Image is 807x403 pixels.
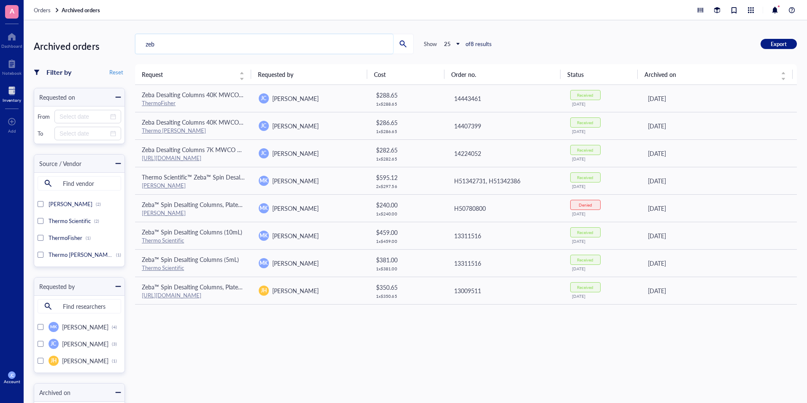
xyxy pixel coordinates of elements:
div: [DATE] [648,259,790,268]
span: Orders [34,6,51,14]
a: ThermoFisher [142,99,176,107]
div: [DATE] [648,176,790,185]
div: (1) [86,235,91,240]
div: Account [4,379,20,384]
span: [PERSON_NAME] [272,177,319,185]
button: Export [761,39,797,49]
span: [PERSON_NAME] [272,149,319,158]
div: [DATE] [572,266,634,271]
span: Zeba Desalting Columns 40K MWCO 0.5 mL [142,118,258,126]
div: Notebook [2,71,22,76]
div: [DATE] [572,156,634,161]
div: Received [577,120,593,125]
a: Thermo Scientific [142,264,184,272]
div: 1 x $ 286.65 [376,129,439,134]
div: (3) [112,341,117,346]
div: 14443461 [454,94,557,103]
span: A [10,5,14,16]
div: 2 x $ 297.56 [376,184,439,189]
div: 1 x $ 381.00 [376,266,439,271]
div: (1) [116,252,121,257]
div: Requested by [34,282,75,291]
span: JC [261,122,266,130]
th: Archived on [638,64,793,84]
a: [PERSON_NAME] [142,181,186,189]
span: JC [261,95,266,102]
div: 14407399 [454,121,557,131]
td: H50780800 [447,194,563,222]
span: [PERSON_NAME] [62,323,108,331]
td: 13009511 [447,277,563,304]
span: Zeba™ Spin Desalting Columns (5mL) [142,255,239,264]
div: (1) [112,358,117,363]
span: Archived on [645,70,776,79]
div: Received [577,93,593,98]
div: Archived on [34,388,70,397]
input: Select date [60,112,108,121]
div: Filter by [46,67,71,78]
span: MK [260,177,268,185]
span: Zeba™ Spin Desalting Columns (10mL) [142,228,242,236]
div: Inventory [3,98,21,103]
a: Inventory [3,84,21,103]
a: Dashboard [1,30,22,49]
div: $ 381.00 [376,255,439,264]
td: 14224052 [447,139,563,167]
div: Denied [579,202,592,207]
span: MK [260,204,268,212]
td: 14443461 [447,85,563,112]
div: Received [577,147,593,152]
div: [DATE] [572,184,634,189]
th: Order no. [444,64,561,84]
span: MK [50,324,57,330]
div: 1 x $ 282.65 [376,156,439,161]
div: Archived orders [34,38,125,54]
span: [PERSON_NAME] [272,259,319,267]
div: of 8 results [466,40,492,48]
th: Request [135,64,251,84]
div: H51342731, H51342386 [454,176,557,185]
td: 13311516 [447,249,563,277]
div: [DATE] [648,94,790,103]
span: [PERSON_NAME] [272,122,319,130]
div: [DATE] [572,294,634,299]
span: [PERSON_NAME] [272,204,319,212]
div: $ 240.00 [376,200,439,210]
a: Orders [34,6,60,14]
input: Select date [60,129,108,138]
span: JC [51,340,56,348]
span: Thermo [PERSON_NAME] [49,251,113,259]
td: H51342731, H51342386 [447,167,563,194]
div: $ 286.65 [376,118,439,127]
span: JH [51,357,57,365]
span: MK [260,259,268,267]
a: Archived orders [62,6,102,14]
a: Thermo Scientific [142,236,184,244]
span: [PERSON_NAME] [62,340,108,348]
td: 14407399 [447,112,563,139]
a: [PERSON_NAME] [142,209,186,217]
div: Add [8,128,16,133]
div: [DATE] [648,204,790,213]
div: $ 459.00 [376,228,439,237]
div: 1 x $ 240.00 [376,211,439,216]
div: 13311516 [454,231,557,240]
span: JC [10,373,14,378]
span: Thermo Scientific™ Zeba™ Spin Desalting Plates, 7K MWCO, 2 Plates PROMO [142,173,346,181]
div: Received [577,285,593,290]
span: [PERSON_NAME] [49,200,92,208]
div: [DATE] [648,231,790,240]
div: [DATE] [572,101,634,106]
span: [PERSON_NAME] [272,286,319,295]
div: Dashboard [1,44,22,49]
span: ThermoFisher [49,234,82,242]
div: (2) [96,201,101,207]
div: From [38,113,51,120]
div: (2) [94,218,99,223]
th: Status [561,64,638,84]
div: Requested on [34,93,75,102]
div: 1 x $ 288.65 [376,101,439,106]
div: [DATE] [648,121,790,131]
div: [DATE] [572,239,634,244]
span: [PERSON_NAME] [272,94,319,103]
